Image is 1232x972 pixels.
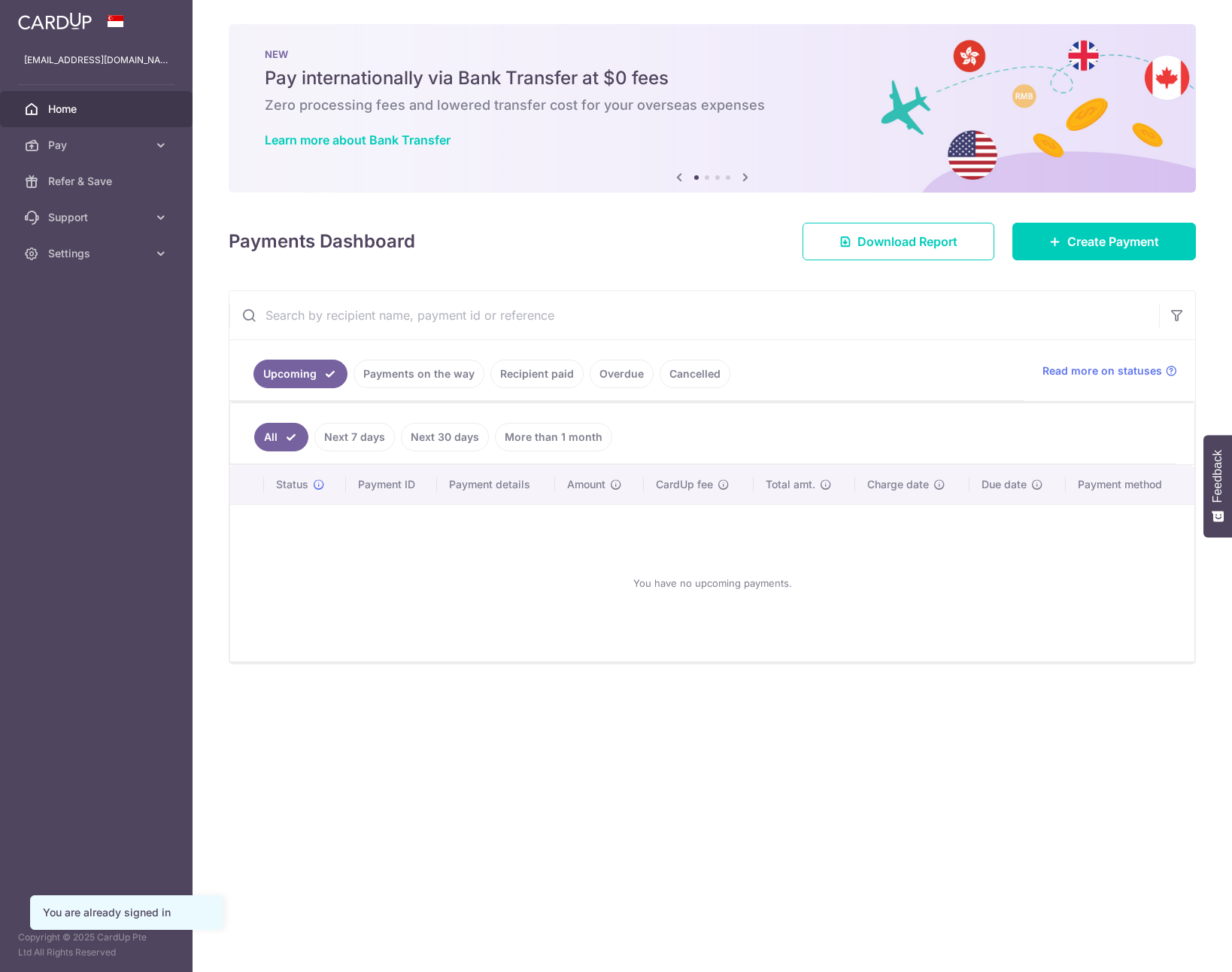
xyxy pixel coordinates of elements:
a: All [254,423,308,451]
span: Pay [48,138,147,153]
span: Feedback [1211,450,1224,503]
span: Home [48,102,147,117]
h5: Pay internationally via Bank Transfer at $0 fees [265,66,1160,90]
a: Create Payment [1012,223,1196,260]
span: Read more on statuses [1042,363,1162,378]
a: Upcoming [253,360,347,388]
h4: Payments Dashboard [229,228,415,255]
span: Refer & Save [48,174,147,189]
img: CardUp [18,12,92,30]
a: Next 7 days [314,423,395,451]
h6: Zero processing fees and lowered transfer cost for your overseas expenses [265,96,1160,114]
span: Status [276,477,308,492]
a: Read more on statuses [1042,363,1177,378]
a: Learn more about Bank Transfer [265,132,451,147]
a: Download Report [803,223,994,260]
img: Bank transfer banner [229,24,1196,193]
th: Payment ID [346,465,437,504]
span: Create Payment [1067,232,1159,251]
span: Due date [982,477,1027,492]
button: Feedback - Show survey [1203,435,1232,537]
span: Amount [567,477,605,492]
span: Support [48,210,147,225]
a: Cancelled [660,360,730,388]
span: CardUp fee [656,477,713,492]
a: Next 30 days [401,423,489,451]
span: Download Report [857,232,957,251]
a: Overdue [590,360,654,388]
a: Payments on the way [354,360,484,388]
input: Search by recipient name, payment id or reference [229,291,1159,339]
p: NEW [265,48,1160,60]
span: Total amt. [766,477,815,492]
a: Recipient paid [490,360,584,388]
div: You have no upcoming payments. [248,517,1176,649]
th: Payment details [437,465,555,504]
a: More than 1 month [495,423,612,451]
span: Settings [48,246,147,261]
div: You are already signed in [43,905,210,920]
span: Charge date [867,477,929,492]
p: [EMAIL_ADDRESS][DOMAIN_NAME] [24,53,168,68]
th: Payment method [1066,465,1194,504]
